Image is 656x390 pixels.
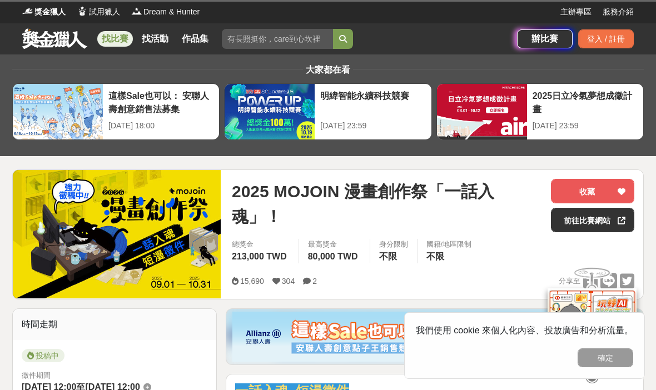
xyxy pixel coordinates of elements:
button: 收藏 [551,179,634,203]
a: Logo獎金獵人 [22,6,66,18]
span: 304 [282,277,295,286]
span: 不限 [426,252,444,261]
div: 時間走期 [13,309,216,340]
span: 2 [312,277,317,286]
a: LogoDream & Hunter [131,6,200,18]
div: 登入 / 註冊 [578,29,634,48]
div: 國籍/地區限制 [426,239,472,250]
img: Logo [77,6,88,17]
a: 找比賽 [97,31,133,47]
span: 2025 MOJOIN 漫畫創作祭「一話入魂」！ [232,179,542,229]
a: 服務介紹 [603,6,634,18]
span: 徵件期間 [22,371,51,379]
span: Dream & Hunter [143,6,200,18]
a: 前往比賽網站 [551,208,634,232]
input: 有長照挺你，care到心坎裡！青春出手，拍出照顧 影音徵件活動 [222,29,333,49]
span: 80,000 TWD [308,252,358,261]
span: 投稿中 [22,349,64,362]
span: 獎金獵人 [34,6,66,18]
span: 總獎金 [232,239,290,250]
div: 這樣Sale也可以： 安聯人壽創意銷售法募集 [108,89,213,114]
span: 最高獎金 [308,239,361,250]
span: 15,690 [240,277,264,286]
span: 大家都在看 [303,65,353,74]
a: Logo試用獵人 [77,6,120,18]
div: 身分限制 [379,239,408,250]
div: 明緯智能永續科技競賽 [320,89,425,114]
a: 主辦專區 [560,6,592,18]
img: dcc59076-91c0-4acb-9c6b-a1d413182f46.png [232,312,637,362]
a: 明緯智能永續科技競賽[DATE] 23:59 [224,83,431,140]
div: [DATE] 23:59 [320,120,425,132]
img: Cover Image [13,170,221,298]
a: 2025日立冷氣夢想成徵計畫[DATE] 23:59 [436,83,644,140]
div: [DATE] 18:00 [108,120,213,132]
a: 作品集 [177,31,213,47]
span: 213,000 TWD [232,252,287,261]
img: Logo [22,6,33,17]
img: Logo [131,6,142,17]
span: 我們使用 cookie 來個人化內容、投放廣告和分析流量。 [416,326,633,335]
div: [DATE] 23:59 [533,120,638,132]
div: 2025日立冷氣夢想成徵計畫 [533,89,638,114]
span: 試用獵人 [89,6,120,18]
a: 辦比賽 [517,29,573,48]
a: 這樣Sale也可以： 安聯人壽創意銷售法募集[DATE] 18:00 [12,83,220,140]
a: 找活動 [137,31,173,47]
img: d2146d9a-e6f6-4337-9592-8cefde37ba6b.png [548,288,637,362]
span: 不限 [379,252,397,261]
button: 確定 [578,348,633,367]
